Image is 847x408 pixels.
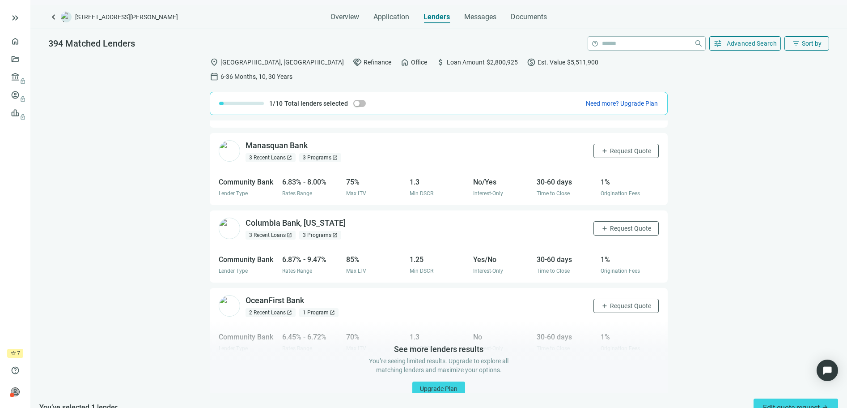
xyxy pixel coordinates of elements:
[601,225,608,232] span: add
[423,13,450,21] span: Lenders
[713,39,722,48] span: tune
[610,302,651,309] span: Request Quote
[346,268,366,274] span: Max LTV
[601,147,608,155] span: add
[219,254,277,265] div: Community Bank
[75,13,178,21] span: [STREET_ADDRESS][PERSON_NAME]
[246,140,308,151] div: Manasquan Bank
[11,387,20,396] span: person
[332,232,338,238] span: open_in_new
[817,360,838,381] div: Open Intercom Messenger
[527,58,598,67] div: Est. Value
[727,40,777,47] span: Advanced Search
[330,13,359,21] span: Overview
[287,310,292,315] span: open_in_new
[610,147,651,155] span: Request Quote
[246,231,296,240] div: 3 Recent Loans
[709,36,781,51] button: tuneAdvanced Search
[332,155,338,160] span: open_in_new
[219,268,248,274] span: Lender Type
[473,254,531,265] div: Yes/No
[411,57,427,67] span: Office
[282,176,340,188] div: 6.83% - 8.00%
[610,225,651,232] span: Request Quote
[220,57,344,67] span: [GEOGRAPHIC_DATA], [GEOGRAPHIC_DATA]
[585,99,658,108] button: Need more? Upgrade Plan
[11,366,20,375] span: help
[527,58,536,67] span: paid
[353,58,362,67] span: handshake
[61,12,72,22] img: deal-logo
[269,99,283,108] span: 1/10
[346,190,366,197] span: Max LTV
[537,190,570,197] span: Time to Close
[284,99,348,108] span: Total lenders selected
[219,176,277,188] div: Community Bank
[420,385,457,392] span: Upgrade Plan
[473,190,503,197] span: Interest-Only
[792,39,800,47] span: filter_list
[567,57,598,67] span: $5,511,900
[219,218,240,239] img: 6a36fd11-0203-400a-9d29-09301971fb24.png
[784,36,829,51] button: filter_listSort by
[436,58,445,67] span: attach_money
[593,299,659,313] button: addRequest Quote
[601,176,659,188] div: 1%
[400,58,409,67] span: home
[601,268,640,274] span: Origination Fees
[537,254,595,265] div: 30-60 days
[299,153,341,162] div: 3 Programs
[299,231,341,240] div: 3 Programs
[358,356,519,374] div: You’re seeing limited results. Upgrade to explore all matching lenders and maximize your options.
[346,254,404,265] div: 85%
[220,72,292,82] span: 6-36 Months, 10, 30 Years
[473,268,503,274] span: Interest-Only
[287,232,292,238] span: open_in_new
[537,268,570,274] span: Time to Close
[282,190,312,197] span: Rates Range
[210,72,219,81] span: calendar_today
[219,140,240,162] img: 56466ec2-2d6d-4282-8bf2-cd738e1a4a15
[48,38,135,49] span: 394 Matched Lenders
[394,344,483,355] div: See more lenders results
[373,13,409,21] span: Application
[464,13,496,21] span: Messages
[219,295,240,317] img: baca1200-808b-4938-b481-bde5278181c1
[246,295,304,306] div: OceanFirst Bank
[537,176,595,188] div: 30-60 days
[11,351,16,356] span: crown
[10,13,21,23] button: keyboard_double_arrow_right
[593,144,659,158] button: addRequest Quote
[48,12,59,22] span: keyboard_arrow_left
[346,176,404,188] div: 75%
[487,57,518,67] span: $2,800,925
[410,268,433,274] span: Min DSCR
[330,310,335,315] span: open_in_new
[246,218,346,229] div: Columbia Bank, [US_STATE]
[586,100,658,107] span: Need more? Upgrade Plan
[436,58,518,67] div: Loan Amount
[246,153,296,162] div: 3 Recent Loans
[246,308,296,317] div: 2 Recent Loans
[802,40,822,47] span: Sort by
[412,382,465,396] button: Upgrade Plan
[287,155,292,160] span: open_in_new
[511,13,547,21] span: Documents
[219,190,248,197] span: Lender Type
[364,57,391,67] span: Refinance
[592,40,598,47] span: help
[601,302,608,309] span: add
[593,221,659,236] button: addRequest Quote
[17,349,20,358] span: 7
[282,268,312,274] span: Rates Range
[601,190,640,197] span: Origination Fees
[282,254,340,265] div: 6.87% - 9.47%
[410,254,468,265] div: 1.25
[410,190,433,197] span: Min DSCR
[410,176,468,188] div: 1.3
[299,308,339,317] div: 1 Program
[601,254,659,265] div: 1%
[473,176,531,188] div: No/Yes
[210,58,219,67] span: location_on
